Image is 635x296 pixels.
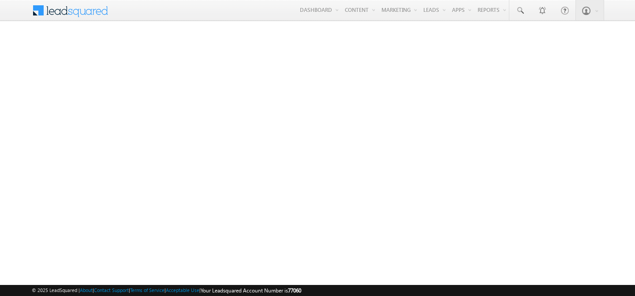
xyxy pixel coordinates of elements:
span: 77060 [288,287,301,294]
a: Contact Support [94,287,129,293]
a: About [80,287,93,293]
a: Terms of Service [130,287,164,293]
span: Your Leadsquared Account Number is [201,287,301,294]
span: © 2025 LeadSquared | | | | | [32,286,301,295]
a: Acceptable Use [166,287,199,293]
